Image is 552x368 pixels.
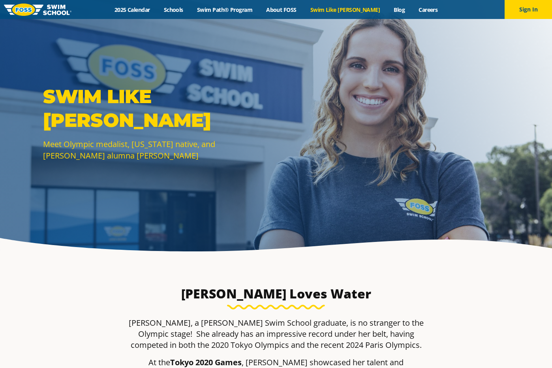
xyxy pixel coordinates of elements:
[190,6,259,13] a: Swim Path® Program
[4,4,71,16] img: FOSS Swim School Logo
[43,138,272,161] p: Meet Olympic medalist, [US_STATE] native, and [PERSON_NAME] alumna [PERSON_NAME]
[169,286,383,302] h3: [PERSON_NAME] Loves Water
[107,6,157,13] a: 2025 Calendar
[170,357,242,368] strong: Tokyo 2020 Games
[157,6,190,13] a: Schools
[259,6,304,13] a: About FOSS
[412,6,445,13] a: Careers
[303,6,387,13] a: Swim Like [PERSON_NAME]
[43,85,272,132] p: SWIM LIKE [PERSON_NAME]
[122,317,430,351] p: [PERSON_NAME], a [PERSON_NAME] Swim School graduate, is no stranger to the Olympic stage! She alr...
[387,6,412,13] a: Blog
